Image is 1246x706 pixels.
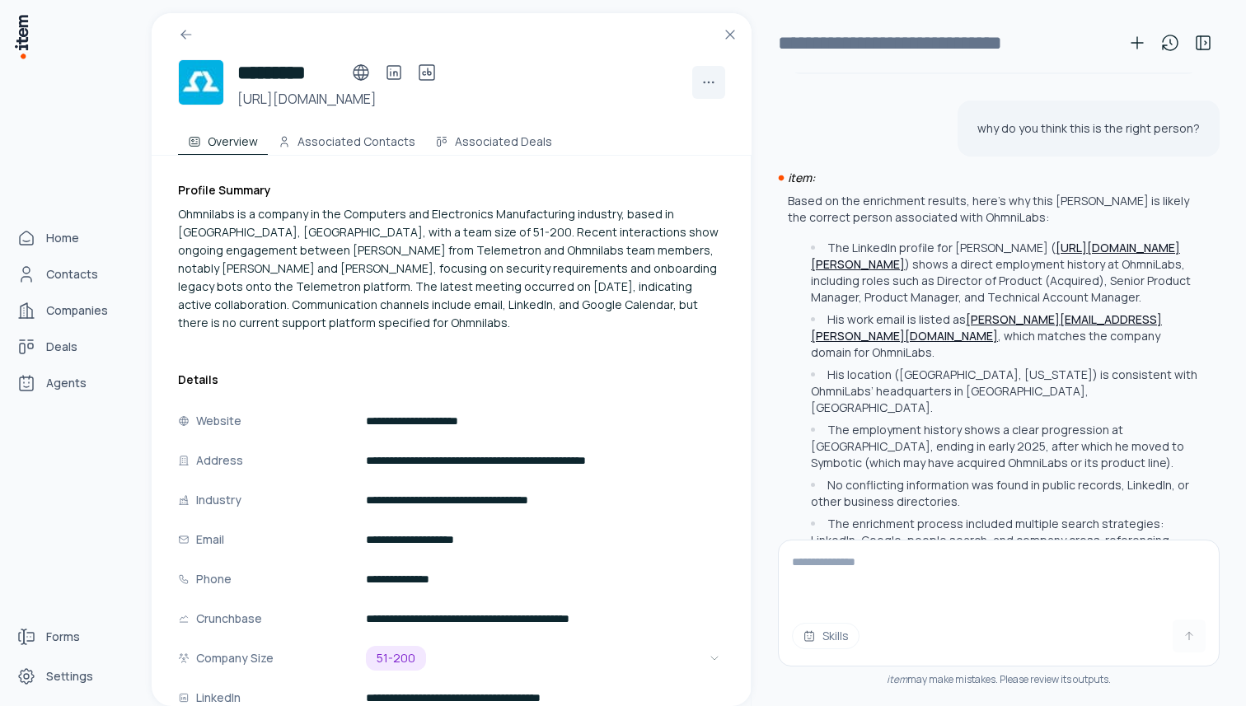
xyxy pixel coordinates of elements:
a: Forms [10,620,135,653]
a: Companies [10,294,135,327]
button: Associated Deals [425,122,562,155]
a: [PERSON_NAME][EMAIL_ADDRESS][PERSON_NAME][DOMAIN_NAME] [811,311,1162,344]
p: Crunchbase [196,610,262,628]
p: Industry [196,491,241,509]
a: Agents [10,367,135,400]
button: Overview [178,122,268,155]
li: The employment history shows a clear progression at [GEOGRAPHIC_DATA], ending in early 2025, afte... [807,422,1200,471]
a: Contacts [10,258,135,291]
img: Ohmnilabs [178,59,224,105]
h3: [URL][DOMAIN_NAME] [237,89,443,109]
h3: Profile Summary [178,182,724,199]
a: Home [10,222,135,255]
img: Item Brain Logo [13,13,30,60]
span: Forms [46,629,80,645]
span: Skills [822,628,849,644]
p: Website [196,412,241,430]
li: No conflicting information was found in public records, LinkedIn, or other business directories. [807,477,1200,510]
p: Phone [196,570,232,588]
i: item [887,672,907,686]
p: Email [196,531,224,549]
li: His work email is listed as , which matches the company domain for OhmniLabs. [807,311,1200,361]
span: Companies [46,302,108,319]
span: Deals [46,339,77,355]
p: Based on the enrichment results, here’s why this [PERSON_NAME] is likely the correct person assoc... [788,193,1200,226]
h3: Details [178,372,724,388]
button: New conversation [1121,26,1154,59]
a: [URL][DOMAIN_NAME][PERSON_NAME] [811,240,1180,272]
span: Home [46,230,79,246]
p: why do you think this is the right person? [977,120,1200,137]
button: Skills [792,623,860,649]
button: More actions [692,66,725,99]
div: may make mistakes. Please review its outputs. [778,673,1220,686]
p: Address [196,451,243,470]
button: Toggle sidebar [1187,26,1220,59]
span: Contacts [46,266,98,283]
button: View history [1154,26,1187,59]
li: His location ([GEOGRAPHIC_DATA], [US_STATE]) is consistent with OhmniLabs’ headquarters in [GEOGR... [807,367,1200,416]
a: deals [10,330,135,363]
li: The LinkedIn profile for [PERSON_NAME] ( ) shows a direct employment history at OhmniLabs, includ... [807,240,1200,306]
div: Ohmnilabs is a company in the Computers and Electronics Manufacturing industry, based in [GEOGRAP... [178,205,724,332]
i: item: [788,170,815,185]
li: The enrichment process included multiple search strategies: LinkedIn, Google, people search, and ... [807,516,1200,549]
span: Settings [46,668,93,685]
p: Company Size [196,649,274,667]
span: Agents [46,375,87,391]
a: Settings [10,660,135,693]
button: Associated Contacts [268,122,425,155]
